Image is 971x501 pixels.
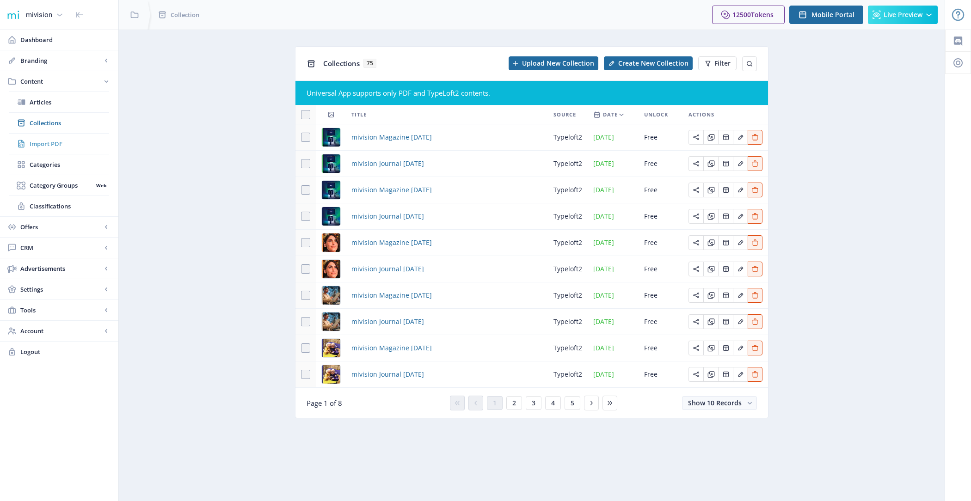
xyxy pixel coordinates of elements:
[322,339,340,357] img: 806636fa-4d5d-4a30-8ac1-1cd56a1f7b8c.jpg
[718,211,733,220] a: Edit page
[748,159,762,167] a: Edit page
[295,46,768,418] app-collection-view: Collections
[20,264,102,273] span: Advertisements
[718,238,733,246] a: Edit page
[20,326,102,336] span: Account
[30,118,109,128] span: Collections
[548,230,588,256] td: typeloft2
[20,243,102,252] span: CRM
[751,10,774,19] span: Tokens
[588,124,639,151] td: [DATE]
[618,60,688,67] span: Create New Collection
[545,396,561,410] button: 4
[493,399,497,407] span: 1
[733,211,748,220] a: Edit page
[509,56,598,70] button: Upload New Collection
[351,211,424,222] a: mivision Journal [DATE]
[703,159,718,167] a: Edit page
[639,124,683,151] td: Free
[639,282,683,309] td: Free
[688,290,703,299] a: Edit page
[20,56,102,65] span: Branding
[571,399,574,407] span: 5
[639,151,683,177] td: Free
[688,211,703,220] a: Edit page
[351,342,432,354] span: mivision Magazine [DATE]
[588,335,639,361] td: [DATE]
[639,203,683,230] td: Free
[487,396,503,410] button: 1
[733,369,748,378] a: Edit page
[789,6,863,24] button: Mobile Portal
[639,335,683,361] td: Free
[351,237,432,248] span: mivision Magazine [DATE]
[703,211,718,220] a: Edit page
[307,398,342,408] span: Page 1 of 8
[688,132,703,141] a: Edit page
[512,399,516,407] span: 2
[6,7,20,22] img: 1f20cf2a-1a19-485c-ac21-848c7d04f45b.png
[733,185,748,194] a: Edit page
[733,343,748,352] a: Edit page
[811,11,854,18] span: Mobile Portal
[733,290,748,299] a: Edit page
[718,132,733,141] a: Edit page
[688,343,703,352] a: Edit page
[322,312,340,331] img: a9cb1d12-c488-4537-9d43-7c3242048a6a.jpg
[322,260,340,278] img: 7d8c833c-88cc-4bf2-a5e2-8c9cdec03a2a.jpg
[718,343,733,352] a: Edit page
[522,60,594,67] span: Upload New Collection
[351,109,367,120] span: Title
[9,154,109,175] a: Categories
[351,369,424,380] span: mivision Journal [DATE]
[714,60,731,67] span: Filter
[322,181,340,199] img: 72d0d4c7-5070-46cf-950b-06a0f92ed3b4.jpg
[588,151,639,177] td: [DATE]
[603,109,618,120] span: Date
[588,309,639,335] td: [DATE]
[588,203,639,230] td: [DATE]
[588,256,639,282] td: [DATE]
[351,290,432,301] a: mivision Magazine [DATE]
[351,316,424,327] a: mivision Journal [DATE]
[588,177,639,203] td: [DATE]
[26,5,52,25] div: mivision
[322,233,340,252] img: 7d8c833c-88cc-4bf2-a5e2-8c9cdec03a2a.jpg
[20,35,111,44] span: Dashboard
[639,256,683,282] td: Free
[532,399,535,407] span: 3
[9,175,109,196] a: Category GroupsWeb
[598,56,693,70] a: New page
[20,347,111,356] span: Logout
[20,77,102,86] span: Content
[588,361,639,388] td: [DATE]
[733,238,748,246] a: Edit page
[703,343,718,352] a: Edit page
[644,109,668,120] span: Unlock
[548,124,588,151] td: typeloft2
[30,181,93,190] span: Category Groups
[703,264,718,273] a: Edit page
[363,59,376,68] span: 75
[30,202,109,211] span: Classifications
[171,10,199,19] span: Collection
[748,185,762,194] a: Edit page
[688,264,703,273] a: Edit page
[20,305,102,315] span: Tools
[322,154,340,173] img: 1bdeaa01-db5e-4aec-8046-0d1e4f476441.jpg
[703,132,718,141] a: Edit page
[351,132,432,143] a: mivision Magazine [DATE]
[748,343,762,352] a: Edit page
[703,185,718,194] a: Edit page
[748,264,762,273] a: Edit page
[703,238,718,246] a: Edit page
[718,264,733,273] a: Edit page
[351,263,424,275] a: mivision Journal [DATE]
[323,59,360,68] span: Collections
[565,396,580,410] button: 5
[322,128,340,147] img: 1bdeaa01-db5e-4aec-8046-0d1e4f476441.jpg
[20,285,102,294] span: Settings
[307,88,757,98] div: Universal App supports only PDF and TypeLoft2 contents.
[20,222,102,232] span: Offers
